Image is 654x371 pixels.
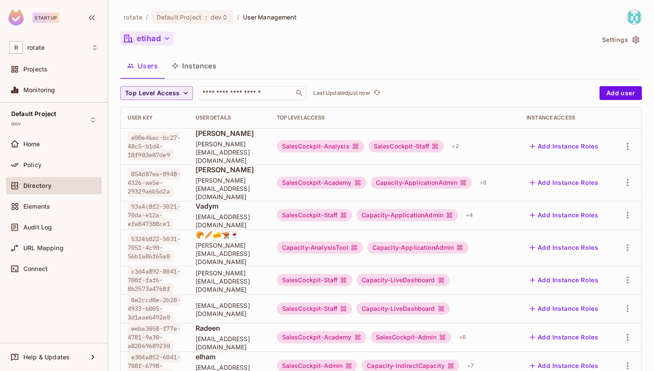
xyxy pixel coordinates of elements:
span: Connect [23,265,48,272]
div: SalesCockpit-Staff [369,140,444,152]
div: SalesCockpit-Academy [277,177,366,189]
span: c3d4a892-8041-708f-faf6-8b2573a4768f [128,266,180,294]
span: Help & Updates [23,354,70,361]
div: Capacity-LiveDashboard [356,274,449,286]
img: sazali@letsrotate.com [627,10,641,24]
span: : [205,14,208,21]
button: Add Instance Roles [526,208,602,222]
div: Capacity-ApplicationAdmin [367,242,469,254]
button: Add Instance Roles [526,241,602,255]
div: User Key [128,114,182,121]
span: dev [11,120,21,127]
span: Radeen [196,323,263,333]
img: SReyMgAAAABJRU5ErkJggg== [8,10,24,26]
span: 🥐🥖🧀🫕🍷 [196,230,263,239]
button: etihad [120,32,174,45]
div: SalesCockpit-Admin [371,331,452,343]
span: Workspace: rotate [27,44,45,51]
span: R [10,41,23,54]
span: 8e2ccd8e-2b28-4933-b005-3d1aae6492e0 [128,294,180,323]
button: Users [120,55,165,77]
span: [PERSON_NAME] [196,129,263,138]
span: Default Project [11,110,56,117]
span: Monitoring [23,87,55,94]
div: + 6 [455,330,469,344]
span: [EMAIL_ADDRESS][DOMAIN_NAME] [196,301,263,318]
span: Elements [23,203,50,210]
span: Vadym [196,201,263,211]
button: Add user [599,86,642,100]
div: Capacity-AnalysisTool [277,242,363,254]
div: SalesCockpit-Academy [277,331,366,343]
button: Add Instance Roles [526,139,602,153]
span: Audit Log [23,224,52,231]
button: Top Level Access [120,86,193,100]
span: [EMAIL_ADDRESS][DOMAIN_NAME] [196,335,263,351]
button: Add Instance Roles [526,273,602,287]
span: 5324b822-5031-7051-4c90-56b1a86f65a0 [128,233,180,262]
button: refresh [372,88,382,98]
span: [PERSON_NAME] [196,165,263,174]
span: dev [211,13,221,21]
span: eeba3058-f77e-4781-9a30-a82069689230 [128,323,180,352]
span: refresh [373,89,381,97]
span: URL Mapping [23,245,64,252]
span: Click to refresh data [370,88,382,98]
div: SalesCockpit-Staff [277,274,353,286]
button: Add Instance Roles [526,176,602,190]
span: elham [196,352,263,361]
button: Instances [165,55,223,77]
span: User Management [243,13,297,21]
div: + 2 [448,139,462,153]
span: [EMAIL_ADDRESS][DOMAIN_NAME] [196,213,263,229]
div: User Details [196,114,263,121]
span: Projects [23,66,48,73]
button: Add Instance Roles [526,302,602,316]
span: Directory [23,182,51,189]
button: Add Instance Roles [526,330,602,344]
li: / [146,13,148,21]
div: Capacity-LiveDashboard [356,303,449,315]
span: Top Level Access [125,88,180,99]
span: Policy [23,161,42,168]
div: Capacity-ApplicationAdmin [371,177,472,189]
p: Last Updated just now [313,90,370,97]
div: Startup [32,13,59,23]
span: 854d87ea-0948-4326-ae5e-29329a6b5d2a [128,168,180,197]
span: Home [23,141,40,148]
div: SalesCockpit-Analysis [277,140,364,152]
span: [PERSON_NAME][EMAIL_ADDRESS][DOMAIN_NAME] [196,140,263,165]
span: the active workspace [124,13,142,21]
button: Settings [599,33,642,47]
span: [PERSON_NAME][EMAIL_ADDRESS][DOMAIN_NAME] [196,176,263,201]
div: Top Level Access [277,114,513,121]
div: SalesCockpit-Staff [277,303,353,315]
span: 93a4c8f2-3021-70da-e12a-efe847388ce1 [128,201,180,229]
div: SalesCockpit-Staff [277,209,353,221]
span: [PERSON_NAME][EMAIL_ADDRESS][DOMAIN_NAME] [196,241,263,266]
span: e00e46ec-bc27-48c5-b1d4-18f983e87de9 [128,132,180,161]
div: + 4 [462,208,476,222]
li: / [237,13,239,21]
div: + 6 [476,176,490,190]
div: Capacity-ApplicationAdmin [356,209,458,221]
div: Instance Access [526,114,606,121]
span: [PERSON_NAME][EMAIL_ADDRESS][DOMAIN_NAME] [196,269,263,294]
span: Default Project [157,13,202,21]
